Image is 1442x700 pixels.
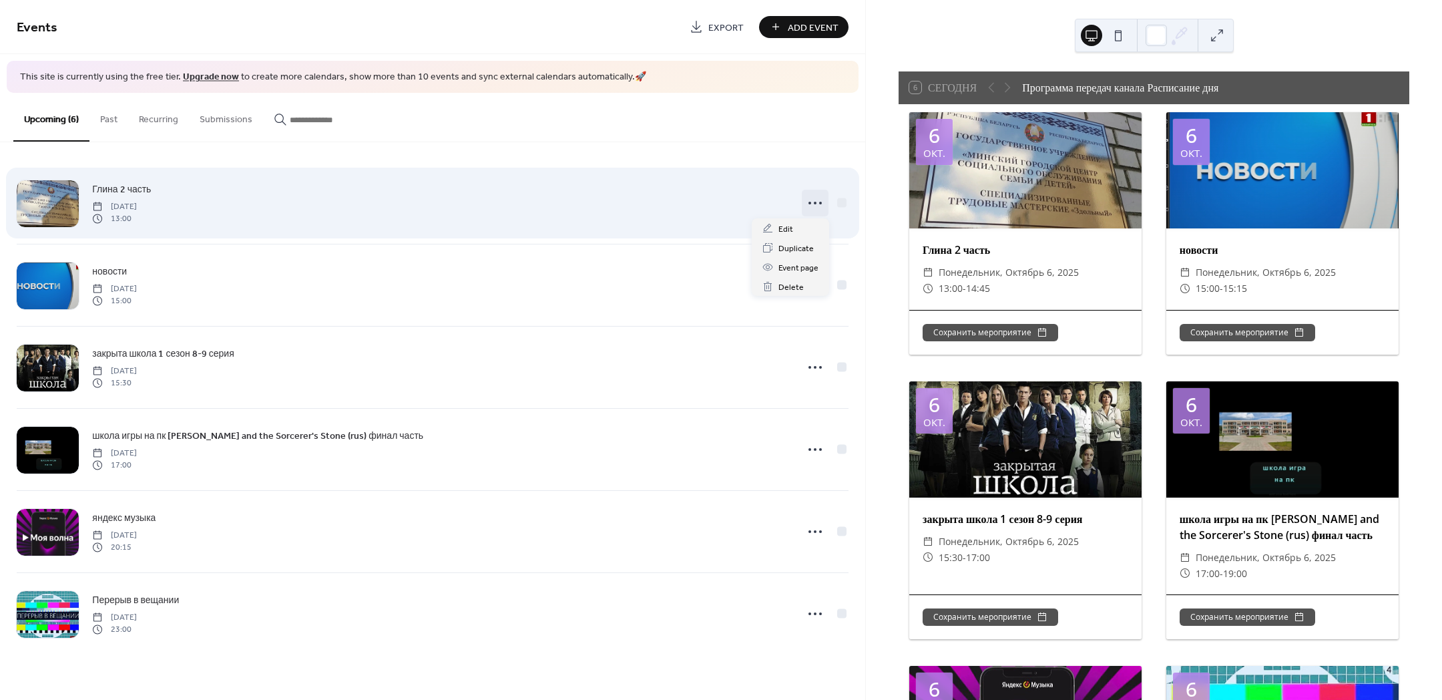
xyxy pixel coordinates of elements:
[923,608,1058,626] button: Сохранить мероприятие
[92,200,137,212] span: [DATE]
[13,93,89,142] button: Upcoming (6)
[1166,242,1399,258] div: новости
[778,242,814,256] span: Duplicate
[92,347,234,361] span: закрыта школа 1 сезон 8-9 серия
[1186,679,1197,699] div: 6
[89,93,128,140] button: Past
[1180,566,1190,582] div: ​
[1180,324,1315,341] button: Сохранить мероприятие
[923,265,933,281] div: ​
[92,593,179,607] span: Перерыв в вещании
[92,429,423,443] span: школа игры на пк [PERSON_NAME] and the Sorcerer's Stone (rus) финал часть
[939,534,1079,550] span: понедельник, октябрь 6, 2025
[929,126,940,146] div: 6
[1220,566,1223,582] span: -
[1196,265,1336,281] span: понедельник, октябрь 6, 2025
[923,281,933,297] div: ​
[1180,265,1190,281] div: ​
[92,542,137,554] span: 20:15
[759,16,849,38] button: Add Event
[909,511,1142,527] div: закрыта школа 1 сезон 8-9 серия
[17,15,57,41] span: Events
[1186,395,1197,415] div: 6
[1196,550,1336,566] span: понедельник, октябрь 6, 2025
[92,611,137,623] span: [DATE]
[963,550,966,566] span: -
[1180,281,1190,297] div: ​
[92,182,151,197] a: Глина 2 часть
[966,550,990,566] span: 17:00
[1220,281,1223,297] span: -
[20,71,646,84] span: This site is currently using the free tier. to create more calendars, show more than 10 events an...
[1223,281,1247,297] span: 15:15
[128,93,189,140] button: Recurring
[708,21,744,35] span: Export
[1180,608,1315,626] button: Сохранить мероприятие
[92,213,137,225] span: 13:00
[923,417,945,427] div: окт.
[778,222,793,236] span: Edit
[92,295,137,307] span: 15:00
[923,534,933,550] div: ​
[92,460,137,472] span: 17:00
[1186,126,1197,146] div: 6
[92,510,156,526] a: яндекс музыка
[92,511,156,525] span: яндекс музыка
[1196,281,1220,297] span: 15:00
[963,281,966,297] span: -
[939,281,963,297] span: 13:00
[778,281,804,295] span: Delete
[1223,566,1247,582] span: 19:00
[92,529,137,541] span: [DATE]
[183,68,239,86] a: Upgrade now
[92,365,137,377] span: [DATE]
[92,264,127,279] a: новости
[966,281,990,297] span: 14:45
[923,324,1058,341] button: Сохранить мероприятие
[929,679,940,699] div: 6
[909,242,1142,258] div: Глина 2 часть
[923,550,933,566] div: ​
[923,148,945,158] div: окт.
[778,261,818,275] span: Event page
[1180,417,1202,427] div: окт.
[92,447,137,459] span: [DATE]
[189,93,263,140] button: Submissions
[92,265,127,279] span: новости
[1022,79,1218,96] div: Программа передач канала Расписание дня
[939,550,963,566] span: 15:30
[92,592,179,608] a: Перерыв в вещании
[92,428,423,444] a: школа игры на пк [PERSON_NAME] and the Sorcerer's Stone (rus) финал часть
[1180,550,1190,566] div: ​
[92,283,137,295] span: [DATE]
[939,265,1079,281] span: понедельник, октябрь 6, 2025
[92,624,137,636] span: 23:00
[929,395,940,415] div: 6
[92,377,137,389] span: 15:30
[788,21,838,35] span: Add Event
[1180,148,1202,158] div: окт.
[680,16,754,38] a: Export
[1196,566,1220,582] span: 17:00
[92,182,151,196] span: Глина 2 часть
[92,346,234,361] a: закрыта школа 1 сезон 8-9 серия
[1166,511,1399,543] div: школа игры на пк [PERSON_NAME] and the Sorcerer's Stone (rus) финал часть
